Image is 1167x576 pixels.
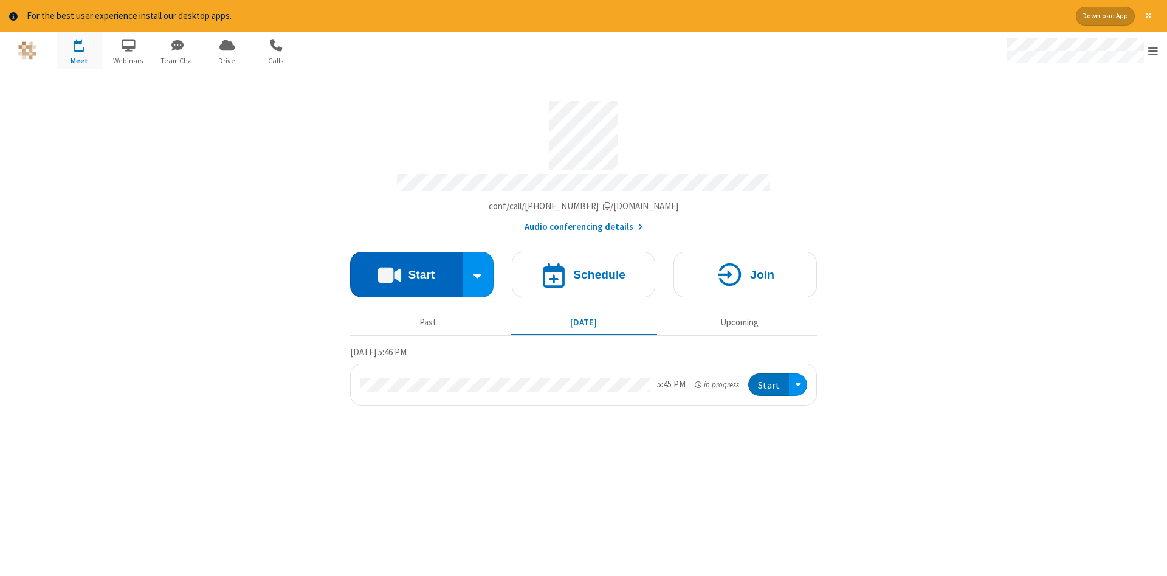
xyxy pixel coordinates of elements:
[489,200,679,212] span: Copy my meeting room link
[204,55,250,66] span: Drive
[253,55,299,66] span: Calls
[350,346,407,358] span: [DATE] 5:46 PM
[106,55,151,66] span: Webinars
[1076,7,1135,26] button: Download App
[673,252,817,297] button: Join
[82,39,90,48] div: 1
[27,9,1067,23] div: For the best user experience install our desktop apps.
[4,32,50,69] button: Logo
[695,379,739,390] em: in progress
[512,252,655,297] button: Schedule
[489,200,679,213] button: Copy my meeting room linkCopy my meeting room link
[750,269,774,280] h4: Join
[748,373,789,396] button: Start
[525,220,643,234] button: Audio conferencing details
[18,41,36,60] img: QA Selenium DO NOT DELETE OR CHANGE
[1139,7,1158,26] button: Close alert
[350,345,817,406] section: Today's Meetings
[789,373,807,396] div: Open menu
[57,55,102,66] span: Meet
[996,32,1167,69] div: Open menu
[511,311,657,335] button: [DATE]
[155,55,201,66] span: Team Chat
[463,252,494,297] div: Start conference options
[408,269,435,280] h4: Start
[350,92,817,234] section: Account details
[573,269,625,280] h4: Schedule
[355,311,501,335] button: Past
[350,252,463,297] button: Start
[666,311,813,335] button: Upcoming
[657,378,686,392] div: 5:45 PM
